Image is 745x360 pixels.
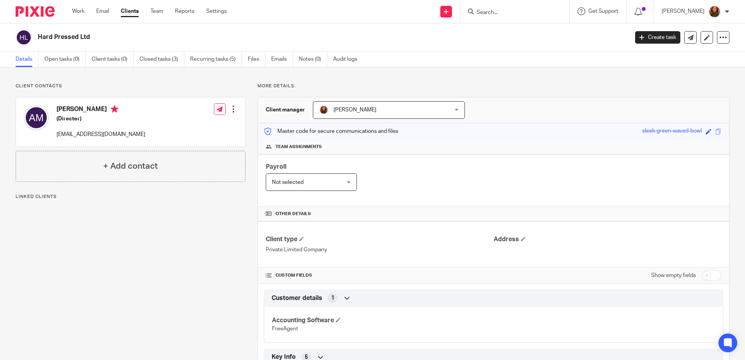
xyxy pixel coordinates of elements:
[56,131,145,138] p: [EMAIL_ADDRESS][DOMAIN_NAME]
[72,7,85,15] a: Work
[272,180,304,185] span: Not selected
[111,105,118,113] i: Primary
[16,29,32,46] img: svg%3E
[275,211,311,217] span: Other details
[266,272,493,279] h4: CUSTOM FIELDS
[588,9,618,14] span: Get Support
[708,5,721,18] img: sallycropped.JPG
[275,144,322,150] span: Team assignments
[206,7,227,15] a: Settings
[331,294,334,302] span: 1
[190,52,242,67] a: Recurring tasks (5)
[266,106,305,114] h3: Client manager
[651,272,696,279] label: Show empty fields
[175,7,194,15] a: Reports
[266,246,493,254] p: Private Limited Company
[56,105,145,115] h4: [PERSON_NAME]
[299,52,327,67] a: Notes (0)
[96,7,109,15] a: Email
[266,164,286,170] span: Payroll
[24,105,49,130] img: svg%3E
[271,52,293,67] a: Emails
[150,7,163,15] a: Team
[16,6,55,17] img: Pixie
[56,115,145,123] h5: (Director)
[662,7,704,15] p: [PERSON_NAME]
[635,31,680,44] a: Create task
[494,235,721,244] h4: Address
[121,7,139,15] a: Clients
[333,52,363,67] a: Audit logs
[16,52,39,67] a: Details
[272,294,322,302] span: Customer details
[642,127,702,136] div: sleek-green-waved-bowl
[248,52,265,67] a: Files
[258,83,729,89] p: More details
[139,52,184,67] a: Closed tasks (3)
[266,235,493,244] h4: Client type
[272,326,298,332] span: FreeAgent
[319,105,328,115] img: sallycropped.JPG
[16,194,245,200] p: Linked clients
[38,33,506,41] h2: Hard Pressed Ltd
[264,127,398,135] p: Master code for secure communications and files
[16,83,245,89] p: Client contacts
[334,107,376,113] span: [PERSON_NAME]
[476,9,546,16] input: Search
[44,52,86,67] a: Open tasks (0)
[92,52,134,67] a: Client tasks (0)
[103,160,158,172] h4: + Add contact
[272,316,493,325] h4: Accounting Software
